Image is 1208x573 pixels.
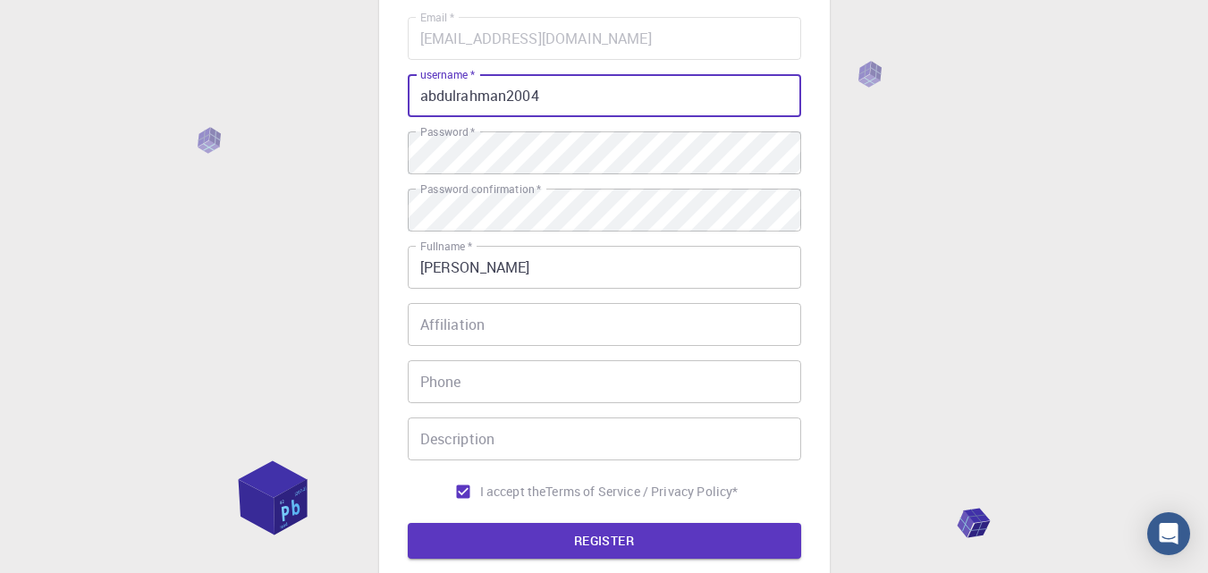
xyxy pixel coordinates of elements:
[420,10,454,25] label: Email
[420,67,475,82] label: username
[420,124,475,139] label: Password
[420,239,472,254] label: Fullname
[545,483,738,501] p: Terms of Service / Privacy Policy *
[1147,512,1190,555] div: Open Intercom Messenger
[545,483,738,501] a: Terms of Service / Privacy Policy*
[420,181,541,197] label: Password confirmation
[480,483,546,501] span: I accept the
[408,523,801,559] button: REGISTER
